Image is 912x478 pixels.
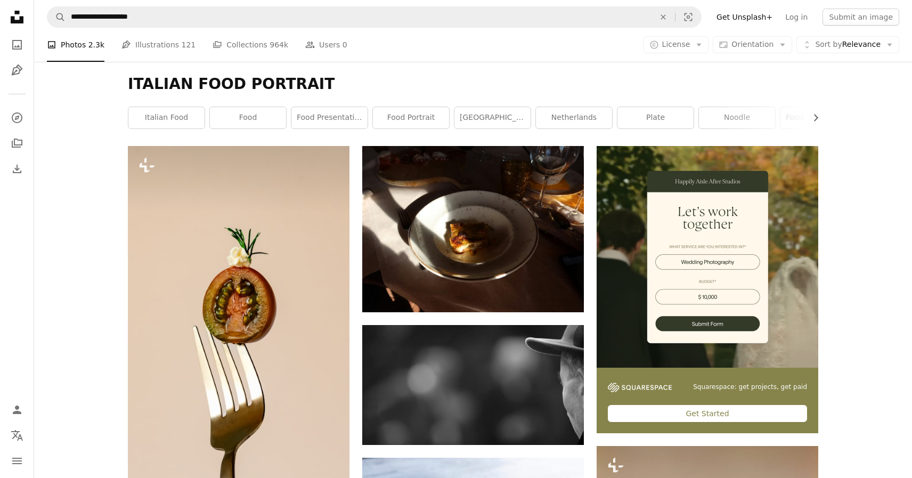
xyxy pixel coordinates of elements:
[128,107,205,128] a: italian food
[6,60,28,81] a: Illustrations
[823,9,899,26] button: Submit an image
[270,39,288,51] span: 964k
[597,146,818,433] a: Squarespace: get projects, get paidGet Started
[47,7,66,27] button: Search Unsplash
[362,325,584,445] img: a man wearing a hat and a suit
[6,399,28,420] a: Log in / Sign up
[710,9,779,26] a: Get Unsplash+
[675,7,701,27] button: Visual search
[815,40,842,48] span: Sort by
[362,380,584,390] a: a man wearing a hat and a suit
[806,107,818,128] button: scroll list to the right
[182,39,196,51] span: 121
[780,107,857,128] a: food photography styling
[713,36,792,53] button: Orientation
[454,107,531,128] a: [GEOGRAPHIC_DATA]
[47,6,702,28] form: Find visuals sitewide
[343,39,347,51] span: 0
[617,107,694,128] a: plate
[6,133,28,154] a: Collections
[608,383,672,392] img: file-1747939142011-51e5cc87e3c9
[693,383,807,392] span: Squarespace: get projects, get paid
[128,75,818,94] h1: ITALIAN FOOD PORTRAIT
[662,40,690,48] span: License
[6,107,28,128] a: Explore
[291,107,368,128] a: food presentation
[6,34,28,55] a: Photos
[644,36,709,53] button: License
[815,39,881,50] span: Relevance
[362,146,584,312] img: A bowl of food sitting on a table
[6,158,28,180] a: Download History
[779,9,814,26] a: Log in
[305,28,347,62] a: Users 0
[731,40,773,48] span: Orientation
[536,107,612,128] a: netherlands
[213,28,288,62] a: Collections 964k
[210,107,286,128] a: food
[608,405,807,422] div: Get Started
[121,28,196,62] a: Illustrations 121
[128,307,349,317] a: A fork with a piece of fruit on top of it
[597,146,818,368] img: file-1747939393036-2c53a76c450aimage
[373,107,449,128] a: food portrait
[699,107,775,128] a: noodle
[362,224,584,233] a: A bowl of food sitting on a table
[796,36,899,53] button: Sort byRelevance
[6,425,28,446] button: Language
[6,450,28,472] button: Menu
[652,7,675,27] button: Clear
